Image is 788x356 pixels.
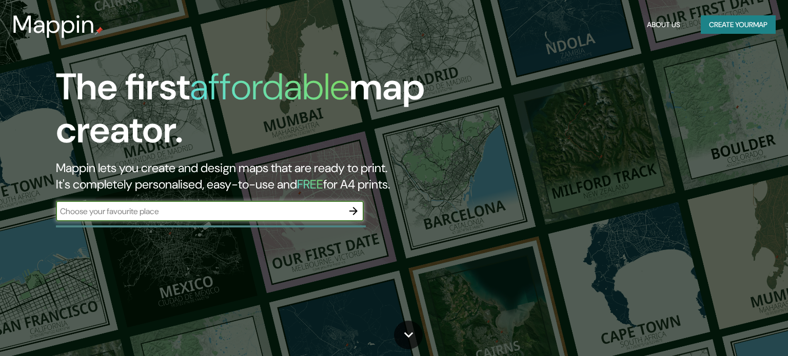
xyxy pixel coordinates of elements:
h2: Mappin lets you create and design maps that are ready to print. It's completely personalised, eas... [56,160,450,193]
h1: The first map creator. [56,66,450,160]
button: Create yourmap [701,15,776,34]
input: Choose your favourite place [56,205,343,217]
h5: FREE [297,176,323,192]
button: About Us [643,15,684,34]
h3: Mappin [12,10,95,39]
img: mappin-pin [95,27,103,35]
h1: affordable [190,63,349,111]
